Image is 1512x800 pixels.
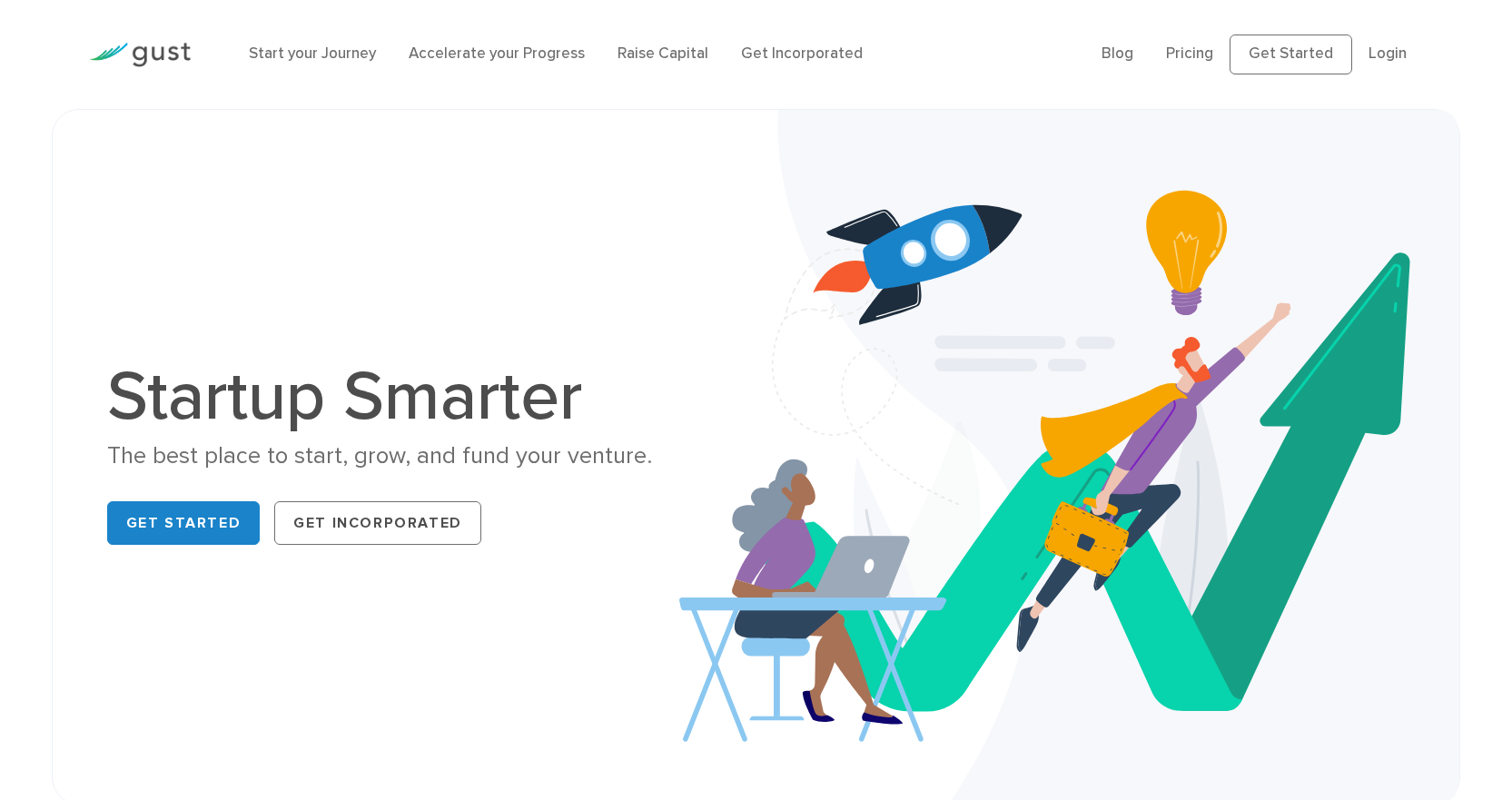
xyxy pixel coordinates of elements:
a: Get Started [107,501,261,545]
a: Login [1369,44,1407,63]
a: Blog [1102,44,1133,63]
a: Start your Journey [249,44,376,63]
div: The best place to start, grow, and fund your venture. [107,440,734,472]
a: Pricing [1166,44,1213,63]
a: Get Started [1230,35,1352,74]
h1: Startup Smarter [107,362,734,431]
a: Get Incorporated [741,44,863,63]
img: Gust Logo [89,43,191,67]
a: Get Incorporated [274,501,481,545]
a: Accelerate your Progress [409,44,585,63]
a: Raise Capital [618,44,708,63]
